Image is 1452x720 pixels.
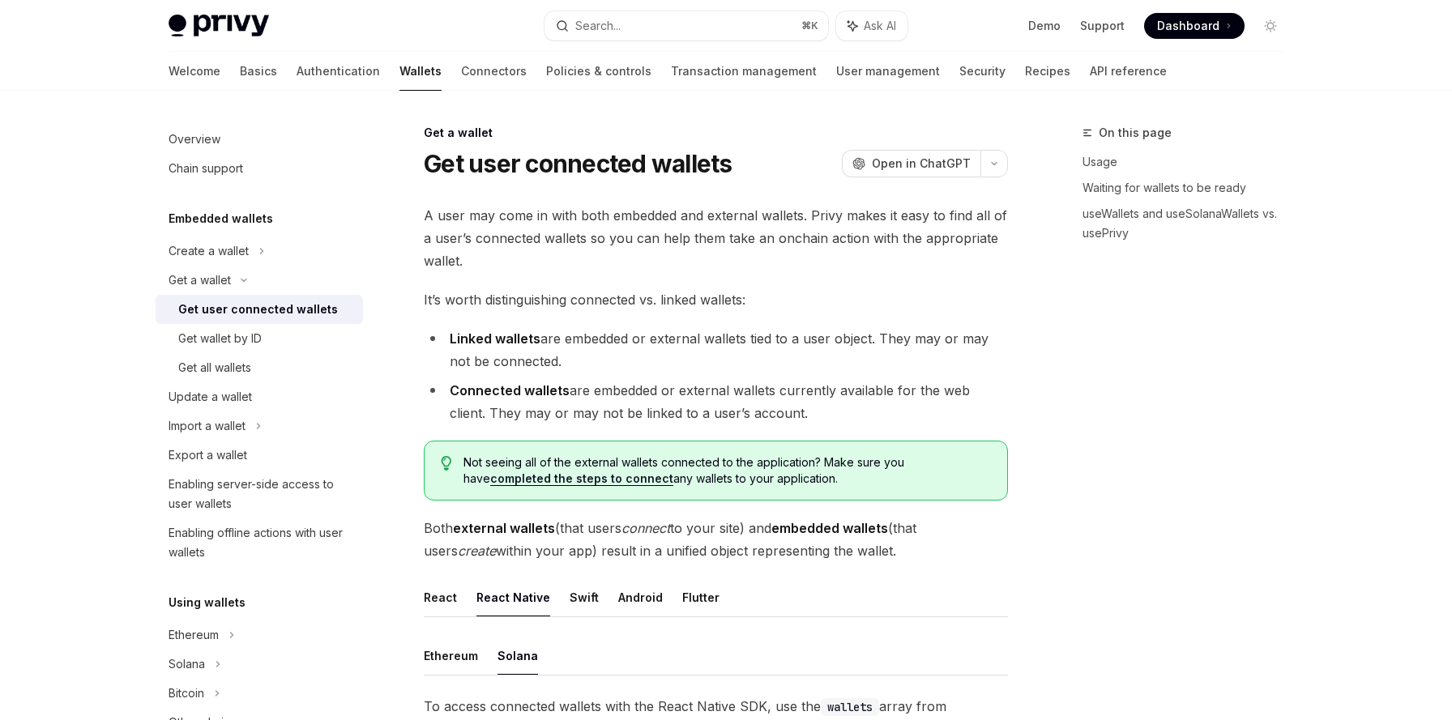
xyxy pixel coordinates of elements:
div: Get user connected wallets [178,300,338,319]
svg: Tip [441,456,452,471]
a: Security [959,52,1006,91]
a: Overview [156,125,363,154]
button: Swift [570,578,599,616]
a: Basics [240,52,277,91]
a: Policies & controls [546,52,651,91]
a: Enabling offline actions with user wallets [156,518,363,567]
button: Open in ChatGPT [842,150,980,177]
div: Enabling offline actions with user wallets [169,523,353,562]
div: Import a wallet [169,416,246,436]
code: wallets [821,698,879,716]
span: ⌘ K [801,19,818,32]
a: Get wallet by ID [156,324,363,353]
div: Overview [169,130,220,149]
div: Get a wallet [169,271,231,290]
div: Get wallet by ID [178,329,262,348]
div: Get a wallet [424,125,1008,141]
a: Support [1080,18,1125,34]
span: Dashboard [1157,18,1219,34]
div: Solana [169,654,205,674]
a: Demo [1028,18,1061,34]
button: Search...⌘K [544,11,828,40]
span: On this page [1099,123,1172,143]
span: Both (that users to your site) and (that users within your app) result in a unified object repres... [424,517,1008,562]
a: Export a wallet [156,441,363,470]
a: Waiting for wallets to be ready [1083,175,1296,201]
div: Chain support [169,159,243,178]
div: Enabling server-side access to user wallets [169,475,353,513]
span: It’s worth distinguishing connected vs. linked wallets: [424,288,1008,311]
a: Enabling server-side access to user wallets [156,470,363,518]
a: Connectors [461,52,527,91]
button: Solana [498,637,538,675]
a: Update a wallet [156,382,363,411]
button: Android [618,578,663,616]
button: React [424,578,457,616]
a: User management [836,52,940,91]
a: useWallets and useSolanaWallets vs. usePrivy [1083,201,1296,246]
em: connect [621,520,670,536]
div: Export a wallet [169,445,247,465]
a: Wallets [399,52,442,91]
div: Update a wallet [169,387,252,407]
strong: Linked wallets [450,330,540,347]
div: Create a wallet [169,241,249,261]
img: light logo [169,15,269,37]
a: API reference [1090,52,1167,91]
strong: external wallets [453,520,555,536]
button: Flutter [682,578,720,616]
a: Get all wallets [156,353,363,382]
a: Usage [1083,149,1296,175]
div: Search... [575,16,621,36]
span: A user may come in with both embedded and external wallets. Privy makes it easy to find all of a ... [424,204,1008,272]
h5: Using wallets [169,593,246,612]
a: Welcome [169,52,220,91]
a: Chain support [156,154,363,183]
a: completed the steps to connect [490,471,673,486]
strong: embedded wallets [771,520,888,536]
button: Ask AI [836,11,907,40]
button: Toggle dark mode [1258,13,1283,39]
li: are embedded or external wallets tied to a user object. They may or may not be connected. [424,327,1008,373]
span: Ask AI [864,18,896,34]
a: Dashboard [1144,13,1245,39]
button: Ethereum [424,637,478,675]
h1: Get user connected wallets [424,149,732,178]
span: Not seeing all of the external wallets connected to the application? Make sure you have any walle... [463,454,991,487]
div: Get all wallets [178,358,251,377]
span: Open in ChatGPT [872,156,971,172]
em: create [458,543,496,559]
div: Ethereum [169,625,219,645]
strong: Connected wallets [450,382,570,398]
a: Authentication [297,52,380,91]
a: Recipes [1025,52,1070,91]
a: Transaction management [671,52,817,91]
a: Get user connected wallets [156,295,363,324]
li: are embedded or external wallets currently available for the web client. They may or may not be l... [424,379,1008,424]
button: React Native [476,578,550,616]
h5: Embedded wallets [169,209,273,228]
div: Bitcoin [169,684,204,703]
